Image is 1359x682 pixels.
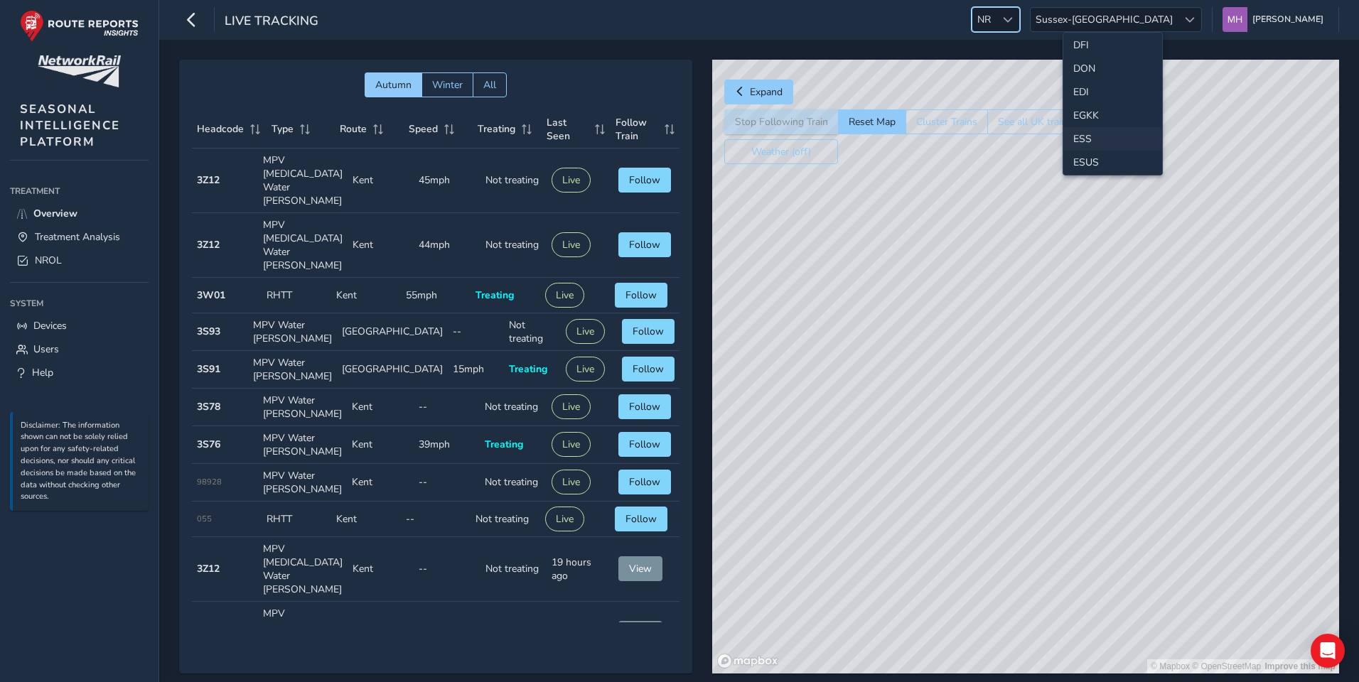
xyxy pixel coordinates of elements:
td: Kent [348,148,414,213]
td: Not treating [480,537,547,602]
td: RHTT [262,278,331,313]
a: Treatment Analysis [10,225,149,249]
td: Kent [347,426,414,464]
strong: 3Z12 [197,238,220,251]
button: Cluster Trains [906,109,987,134]
strong: 3S76 [197,438,220,451]
button: Autumn [365,72,421,97]
td: MPV Water [PERSON_NAME] [258,426,347,464]
td: MPV Water [PERSON_NAME] [258,389,347,426]
a: NROL [10,249,149,272]
span: Type [272,122,294,136]
span: SEASONAL INTELLIGENCE PLATFORM [20,101,120,150]
span: Follow [629,238,660,251]
button: See all UK trains [987,109,1083,134]
a: Overview [10,202,149,225]
span: Expand [750,85,783,99]
td: Kent [348,602,414,666]
strong: 3Z12 [197,562,220,575]
td: Not treating [480,602,547,666]
button: Live [545,283,584,308]
a: Users [10,337,149,361]
td: 44mph [414,213,480,278]
button: Live [552,232,591,257]
button: Live [552,432,591,457]
td: 45mph [414,148,480,213]
a: Help [10,361,149,384]
td: MPV [MEDICAL_DATA] Water [PERSON_NAME] [258,213,348,278]
td: 19 hours ago [547,537,613,602]
span: NROL [35,254,62,267]
span: Autumn [375,78,412,92]
span: Sussex-[GEOGRAPHIC_DATA] [1031,8,1178,31]
span: Treating [476,288,514,302]
span: 98928 [197,477,222,487]
td: MPV Water [PERSON_NAME] [248,313,337,351]
span: Follow Train [616,116,660,143]
span: Headcode [197,122,244,136]
td: -- [401,502,471,537]
img: diamond-layout [1223,7,1247,32]
span: View [629,562,652,575]
td: Not treating [480,464,547,502]
td: Not treating [480,213,547,278]
td: -- [414,464,480,502]
span: Overview [33,207,77,220]
button: Follow [618,232,671,257]
span: Treating [485,438,523,451]
button: Follow [622,357,675,381]
span: Users [33,342,59,356]
strong: 3S91 [197,362,220,376]
span: Follow [629,400,660,413]
td: Not treating [471,502,540,537]
li: EDI [1063,80,1162,104]
button: Weather (off) [724,139,838,164]
li: FMC [1063,174,1162,197]
span: NR [972,8,996,31]
td: MPV [MEDICAL_DATA] Water [PERSON_NAME] [258,148,348,213]
span: Help [32,366,53,379]
span: 055 [197,514,212,524]
strong: 3S93 [197,325,220,338]
p: Disclaimer: The information shown can not be solely relied upon for any safety-related decisions,... [21,420,141,504]
li: EGKK [1063,104,1162,127]
td: 15mph [448,351,504,389]
td: -- [414,389,480,426]
div: Treatment [10,180,149,202]
td: MPV [MEDICAL_DATA] Water [PERSON_NAME] [258,602,348,666]
button: Follow [615,507,667,531]
td: Kent [347,464,414,502]
span: Follow [625,512,657,526]
span: Treatment Analysis [35,230,120,244]
span: Follow [629,173,660,187]
td: MPV [MEDICAL_DATA] Water [PERSON_NAME] [258,537,348,602]
span: Speed [409,122,438,136]
button: Follow [615,283,667,308]
td: -- [414,537,480,602]
img: rr logo [20,10,139,42]
td: [GEOGRAPHIC_DATA] [337,351,448,389]
td: 18 hours ago [547,602,613,666]
button: View [618,621,662,646]
span: Treating [509,362,547,376]
div: System [10,293,149,314]
td: 55mph [401,278,471,313]
span: Follow [633,362,664,376]
td: 39mph [414,426,480,464]
strong: 3W01 [197,288,225,302]
li: ESUS [1063,151,1162,174]
span: Follow [625,288,657,302]
td: MPV Water [PERSON_NAME] [258,464,347,502]
button: Live [552,168,591,193]
span: Winter [432,78,463,92]
td: MPV Water [PERSON_NAME] [248,351,337,389]
button: Live [552,470,591,494]
button: Follow [622,319,675,344]
td: [GEOGRAPHIC_DATA] [337,313,448,351]
button: [PERSON_NAME] [1223,7,1328,32]
td: Not treating [480,389,547,426]
button: Live [552,394,591,419]
span: [PERSON_NAME] [1252,7,1323,32]
td: Kent [331,502,401,537]
a: Devices [10,314,149,337]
